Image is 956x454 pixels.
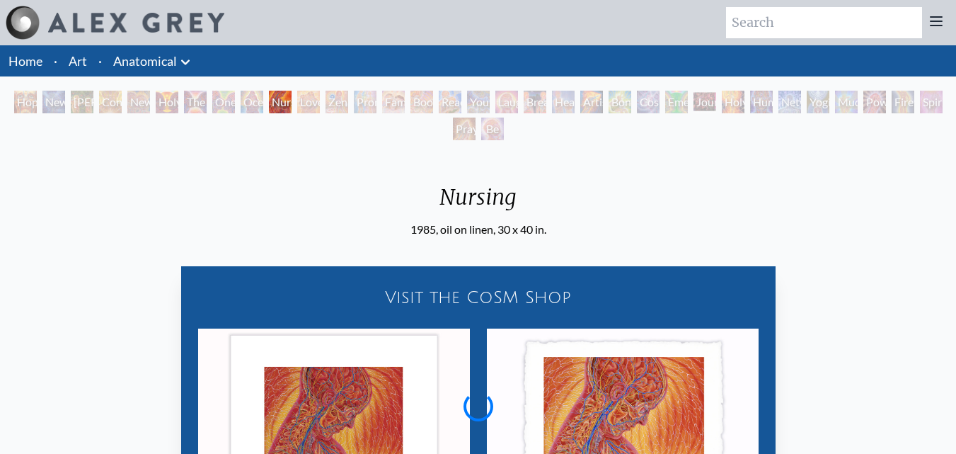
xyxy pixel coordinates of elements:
div: Boo-boo [410,91,433,113]
div: Cosmic Lovers [637,91,660,113]
div: Family [382,91,405,113]
div: Artist's Hand [580,91,603,113]
div: Praying Hands [453,118,476,140]
div: 1985, oil on linen, 30 x 40 in. [410,221,546,238]
div: Human Geometry [750,91,773,113]
a: Art [69,51,87,71]
div: Bond [609,91,631,113]
div: Reading [439,91,461,113]
div: Be a Good Human Being [481,118,504,140]
div: Nursing [410,184,546,221]
div: New Man New Woman [127,91,150,113]
div: Nursing [269,91,292,113]
div: [PERSON_NAME] & Eve [71,91,93,113]
div: Holy Grail [156,91,178,113]
div: The Kiss [184,91,207,113]
div: Spirit Animates the Flesh [920,91,943,113]
div: Journey of the Wounded Healer [693,91,716,113]
div: Mudra [835,91,858,113]
div: New Man [DEMOGRAPHIC_DATA]: [DEMOGRAPHIC_DATA] Mind [42,91,65,113]
div: Power to the Peaceful [863,91,886,113]
div: Promise [354,91,376,113]
div: Laughing Man [495,91,518,113]
div: Zena Lotus [326,91,348,113]
div: Contemplation [99,91,122,113]
div: Love Circuit [297,91,320,113]
div: Emerald Grail [665,91,688,113]
li: · [93,45,108,76]
div: Young & Old [467,91,490,113]
div: Healing [552,91,575,113]
div: Breathing [524,91,546,113]
div: One Taste [212,91,235,113]
div: Firewalking [892,91,914,113]
div: Yogi & the Möbius Sphere [807,91,829,113]
input: Search [726,7,922,38]
div: Hope [14,91,37,113]
a: Home [8,53,42,69]
div: Ocean of Love Bliss [241,91,263,113]
div: Holy Fire [722,91,744,113]
a: Anatomical [113,51,177,71]
a: Visit the CoSM Shop [190,275,767,320]
div: Networks [778,91,801,113]
li: · [48,45,63,76]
